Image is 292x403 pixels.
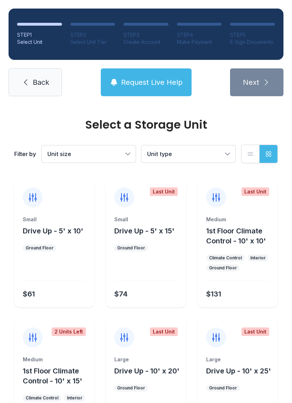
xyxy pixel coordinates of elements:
[141,145,235,162] button: Unit type
[67,395,82,401] div: Interior
[177,38,222,46] div: Make Payment
[23,289,35,299] div: $61
[150,327,178,336] div: Last Unit
[33,77,49,87] span: Back
[206,216,269,223] div: Medium
[114,366,179,376] button: Drive Up - 10' x 20'
[17,38,62,46] div: Select Unit
[23,226,83,236] button: Drive Up - 5' x 10'
[230,38,275,46] div: E-Sign Documents
[23,356,86,363] div: Medium
[23,216,86,223] div: Small
[114,216,177,223] div: Small
[177,31,222,38] div: STEP 4
[206,226,275,246] button: 1st Floor Climate Control - 10' x 10'
[206,367,271,375] span: Drive Up - 10' x 25'
[150,187,178,196] div: Last Unit
[114,289,127,299] div: $74
[209,265,237,271] div: Ground Floor
[26,245,53,251] div: Ground Floor
[42,145,136,162] button: Unit size
[14,150,36,158] div: Filter by
[147,150,172,157] span: Unit type
[47,150,71,157] span: Unit size
[209,255,242,261] div: Climate Control
[114,227,174,235] span: Drive Up - 5' x 15'
[71,31,115,38] div: STEP 2
[114,367,179,375] span: Drive Up - 10' x 20'
[71,38,115,46] div: Select Unit Tier
[23,227,83,235] span: Drive Up - 5' x 10'
[241,327,269,336] div: Last Unit
[121,77,183,87] span: Request Live Help
[26,395,58,401] div: Climate Control
[206,366,271,376] button: Drive Up - 10' x 25'
[117,385,145,391] div: Ground Floor
[230,31,275,38] div: STEP 5
[23,367,82,385] span: 1st Floor Climate Control - 10' x 15'
[52,327,86,336] div: 2 Units Left
[114,356,177,363] div: Large
[14,119,278,130] div: Select a Storage Unit
[241,187,269,196] div: Last Unit
[209,385,237,391] div: Ground Floor
[124,38,168,46] div: Create Account
[243,77,259,87] span: Next
[124,31,168,38] div: STEP 3
[206,227,266,245] span: 1st Floor Climate Control - 10' x 10'
[114,226,174,236] button: Drive Up - 5' x 15'
[117,245,145,251] div: Ground Floor
[17,31,62,38] div: STEP 1
[206,356,269,363] div: Large
[206,289,221,299] div: $131
[250,255,266,261] div: Interior
[23,366,92,386] button: 1st Floor Climate Control - 10' x 15'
